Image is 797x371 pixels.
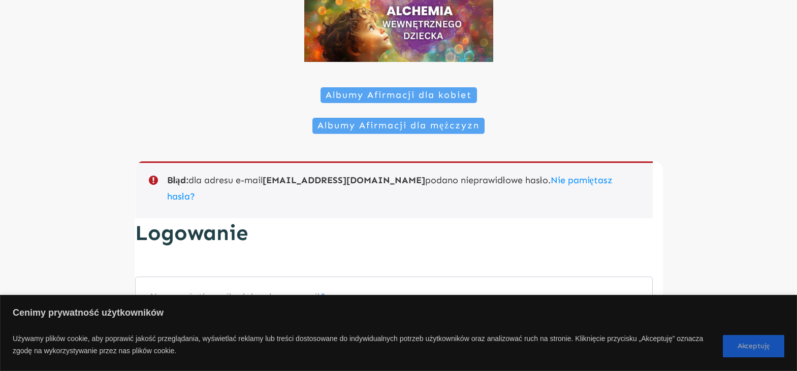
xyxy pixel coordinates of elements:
[723,335,784,357] button: Akceptuję
[326,90,472,101] span: Albumy Afirmacji dla kobiet
[167,175,188,186] strong: Błąd:
[135,218,653,258] h2: Logowanie
[317,120,480,131] span: Albumy Afirmacji dla mężczyzn
[321,87,477,104] a: Albumy Afirmacji dla kobiet
[167,172,634,209] li: dla adresu e-mail podano nieprawidłowe hasło.
[13,330,715,362] p: Używamy plików cookie, aby poprawić jakość przeglądania, wyświetlać reklamy lub treści dostosowan...
[263,175,425,186] strong: [EMAIL_ADDRESS][DOMAIN_NAME]
[13,304,784,324] p: Cenimy prywatność użytkowników
[312,118,485,134] a: Albumy Afirmacji dla mężczyzn
[150,289,641,305] label: Nazwa użytkownika lub adres e-mail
